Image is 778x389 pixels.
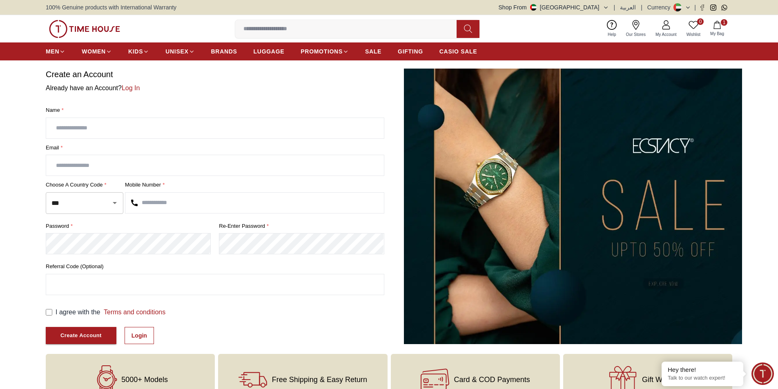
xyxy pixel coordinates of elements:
[121,376,168,384] span: 5000+ Models
[211,47,237,56] span: BRANDS
[751,362,774,385] div: Chat Widget
[699,4,705,11] a: Facebook
[46,222,211,230] label: password
[721,4,727,11] a: Whatsapp
[46,47,59,56] span: MEN
[697,18,704,25] span: 0
[46,83,384,93] p: Already have an Account?
[694,3,696,11] span: |
[642,376,687,384] span: Gift Wrapping
[398,47,423,56] span: GIFTING
[668,375,737,382] p: Talk to our watch expert!
[641,3,642,11] span: |
[219,222,384,230] label: Re-enter Password
[82,44,112,59] a: WOMEN
[620,3,636,11] button: العربية
[165,47,188,56] span: UNISEX
[365,44,381,59] a: SALE
[707,31,727,37] span: My Bag
[705,19,729,38] button: 1My Bag
[128,44,149,59] a: KIDS
[652,31,680,38] span: My Account
[46,181,123,189] label: Choose a country code
[125,327,154,344] a: Login
[398,44,423,59] a: GIFTING
[439,44,477,59] a: CASIO SALE
[683,31,704,38] span: Wishlist
[109,197,120,209] button: Open
[604,31,620,38] span: Help
[125,181,384,189] label: Mobile Number
[272,376,367,384] span: Free Shipping & Easy Return
[647,3,674,11] div: Currency
[721,19,727,26] span: 1
[100,309,165,316] a: Terms and conditions
[682,18,705,39] a: 0Wishlist
[621,18,651,39] a: Our Stores
[46,44,65,59] a: MEN
[454,376,530,384] span: Card & COD Payments
[301,47,343,56] span: PROMOTIONS
[603,18,621,39] a: Help
[211,44,237,59] a: BRANDS
[365,47,381,56] span: SALE
[404,69,742,344] img: ...
[499,3,609,11] button: Shop From[GEOGRAPHIC_DATA]
[128,47,143,56] span: KIDS
[668,366,737,374] div: Hey there!
[56,307,165,317] label: I agree with the
[46,262,384,271] label: Referral Code (Optional)
[49,20,120,38] img: ...
[60,331,102,340] div: Create Account
[46,69,384,80] h1: Create an Account
[530,4,537,11] img: United Arab Emirates
[710,4,716,11] a: Instagram
[165,44,194,59] a: UNISEX
[82,47,106,56] span: WOMEN
[46,144,384,152] label: Email
[439,47,477,56] span: CASIO SALE
[614,3,615,11] span: |
[122,84,140,91] a: Log In
[254,47,285,56] span: LUGGAGE
[301,44,349,59] a: PROMOTIONS
[46,3,176,11] span: 100% Genuine products with International Warranty
[46,106,384,114] label: Name
[623,31,649,38] span: Our Stores
[46,327,116,345] button: Create Account
[254,44,285,59] a: LUGGAGE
